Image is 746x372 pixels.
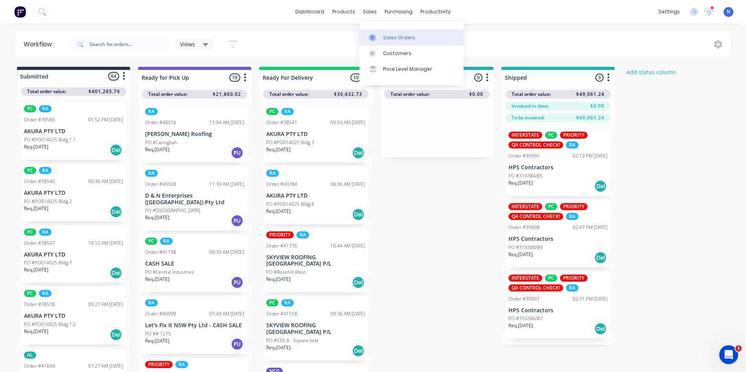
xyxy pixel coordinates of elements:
div: products [328,6,359,18]
div: RA [281,299,294,306]
span: $401,265.74 [88,88,120,95]
div: Del [352,208,365,221]
div: PC [145,238,157,245]
p: PO #PO014025 Bldg 7 [24,259,72,266]
div: RAOrder #4099807:49 AM [DATE]Let's Fix It NSW Pty Ltd - CASH SALEPO ## 1275Req.[DATE]PU [142,296,247,354]
span: Total order value: [148,91,188,98]
div: Customers [383,50,411,57]
span: Total order value: [390,91,430,98]
p: AKURA PTY LTD [266,192,365,199]
div: RA [39,167,52,174]
div: Del [110,205,122,218]
p: CASH SALE [145,260,244,267]
p: Let's Fix It NSW Pty Ltd - CASH SALE [145,322,244,329]
div: Del [110,328,122,341]
div: Sales Orders [383,34,415,41]
div: RA [175,361,188,368]
a: Price Level Manager [359,61,464,77]
span: Views [180,40,195,48]
div: PCRAOrder #4151809:36 AM [DATE]SKYVIEW ROOFING [GEOGRAPHIC_DATA] P/LPO #CDC 6 - Square brktReq.[D... [263,296,368,361]
div: 09:39 AM [DATE] [209,249,244,256]
div: 02:47 PM [DATE] [573,224,608,231]
div: PRIORITY [266,231,294,238]
span: To be invoiced: [512,114,545,121]
p: Req. [DATE] [266,276,291,283]
div: RA [39,229,52,236]
div: 09:36 AM [DATE] [330,310,365,317]
div: PC [545,275,557,282]
div: Order #38547 [24,240,55,247]
p: Req. [DATE] [145,214,169,221]
div: Order #41518 [266,310,297,317]
p: PO ## 1275 [145,330,171,337]
div: Order #38541 [266,119,297,126]
div: PRIORITY [560,203,588,210]
div: 02:31 PM [DATE] [573,295,608,302]
p: Req. [DATE] [266,344,291,351]
div: Del [594,180,607,192]
p: PO #PO014025 Bldg 3 [266,139,314,146]
button: Add status column [623,67,680,77]
div: Order #41198 [145,249,176,256]
div: RA [145,170,158,177]
div: PC [24,229,36,236]
div: RA [266,170,279,177]
p: PO #310386/87 [508,315,543,322]
div: Order #39905 [508,152,540,159]
div: 09:36 AM [DATE] [88,178,123,185]
div: PC [24,105,36,112]
div: 10:44 AM [DATE] [330,242,365,249]
span: $30,632.73 [334,91,362,98]
div: Order #40016 [145,119,176,126]
div: RA [566,284,578,291]
div: INTERSTATE [508,203,542,210]
div: RA [297,231,309,238]
p: Req. [DATE] [508,322,533,329]
div: Del [594,323,607,335]
div: Order #40784 [266,181,297,188]
div: QA CONTROL CHECK! [508,284,563,291]
p: Req. [DATE] [24,205,48,212]
div: PU [231,276,243,289]
p: Req. [DATE] [145,146,169,153]
span: $21,860.02 [213,91,241,98]
div: settings [654,6,684,18]
div: Order #38538 [24,301,55,308]
div: PC [545,203,557,210]
span: $49,061.24 [576,91,604,98]
a: dashboard [291,6,328,18]
p: AKURA PTY LTD [266,131,365,137]
div: sales [359,6,381,18]
p: PO #Rosehill West [266,269,306,276]
div: PC [266,108,278,115]
div: Order #38540 [24,178,55,185]
div: RA [566,141,578,148]
div: 02:19 PM [DATE] [573,152,608,159]
p: Req. [DATE] [145,276,169,283]
div: PC [545,132,557,139]
div: PCRAOrder #3854009:36 AM [DATE]AKURA PTY LTDPO #PO014025 Bldg 2Req.[DATE]Del [21,164,126,222]
div: AL [24,352,36,359]
div: Order #41735 [266,242,297,249]
p: SKYVIEW ROOFING [GEOGRAPHIC_DATA] P/L [266,322,365,335]
p: Req. [DATE] [266,146,291,153]
p: PO #310388/89 [508,244,543,251]
span: $0.00 [469,91,483,98]
div: RAOrder #4056811:39 AM [DATE]D & N Enterprises ([GEOGRAPHIC_DATA]) Pty LtdPO #[GEOGRAPHIC_DATA]Re... [142,167,247,231]
div: PU [231,338,243,350]
img: Factory [14,6,26,18]
p: PO #PO014025 Bldg 6 [266,201,314,208]
p: AKURA PTY LTD [24,313,123,319]
div: RA [39,105,52,112]
p: Req. [DATE] [145,337,169,345]
div: RA [566,213,578,220]
p: HPS Contractors [508,236,608,242]
span: Total order value: [269,91,309,98]
p: Req. [DATE] [24,143,48,150]
div: INTERSTATEPCPRIORITYQA CONTROL CHECK!RAOrder #3990502:19 PM [DATE]HPS ContractorsPO #310384/85Req... [505,128,611,196]
span: $0.00 [590,103,604,110]
span: Total order value: [512,91,551,98]
span: Invoiced to date: [512,103,549,110]
p: AKURA PTY LTD [24,251,123,258]
div: PC [24,290,36,297]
